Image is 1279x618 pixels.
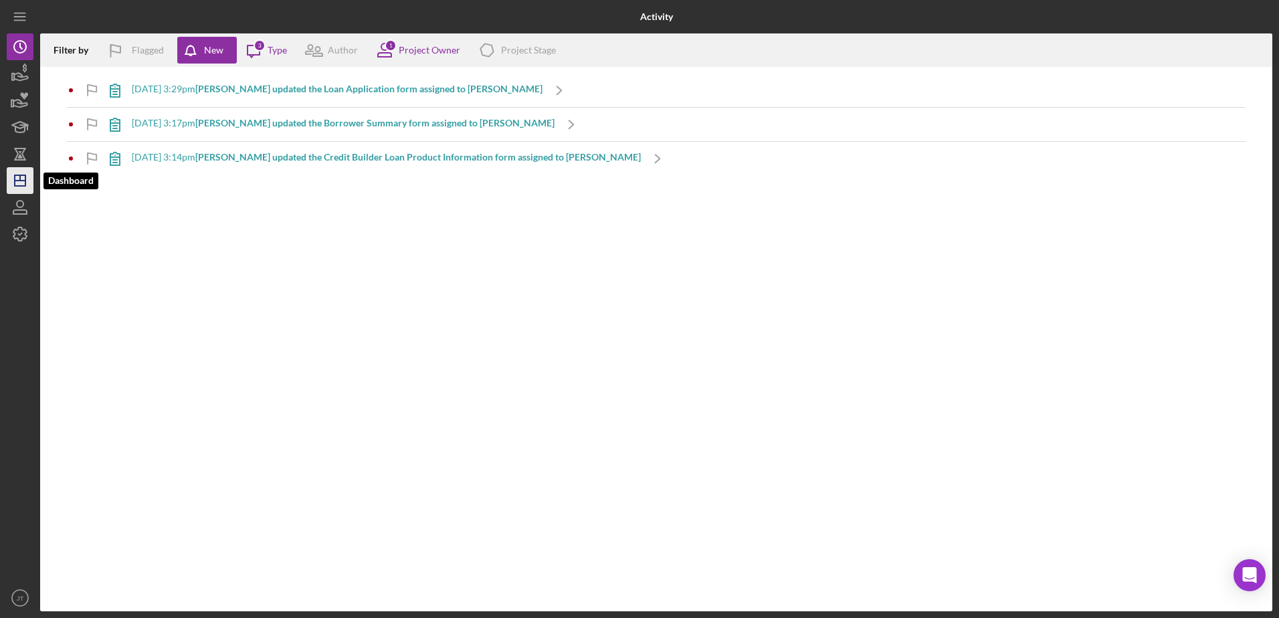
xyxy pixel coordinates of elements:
[195,117,555,128] b: [PERSON_NAME] updated the Borrower Summary form assigned to [PERSON_NAME]
[98,108,588,141] a: [DATE] 3:17pm[PERSON_NAME] updated the Borrower Summary form assigned to [PERSON_NAME]
[385,39,397,51] div: 1
[177,37,237,64] button: New
[98,142,674,175] a: [DATE] 3:14pm[PERSON_NAME] updated the Credit Builder Loan Product Information form assigned to [...
[1234,559,1266,591] div: Open Intercom Messenger
[132,37,164,64] div: Flagged
[195,83,543,94] b: [PERSON_NAME] updated the Loan Application form assigned to [PERSON_NAME]
[399,45,460,56] div: Project Owner
[204,37,223,64] div: New
[132,152,641,163] div: [DATE] 3:14pm
[501,45,556,56] div: Project Stage
[195,151,641,163] b: [PERSON_NAME] updated the Credit Builder Loan Product Information form assigned to [PERSON_NAME]
[132,84,543,94] div: [DATE] 3:29pm
[17,595,24,602] text: JT
[328,45,358,56] div: Author
[54,45,98,56] div: Filter by
[98,37,177,64] button: Flagged
[254,39,266,51] div: 3
[132,118,555,128] div: [DATE] 3:17pm
[268,45,287,56] div: Type
[640,11,673,22] b: Activity
[98,74,576,107] a: [DATE] 3:29pm[PERSON_NAME] updated the Loan Application form assigned to [PERSON_NAME]
[7,585,33,611] button: JT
